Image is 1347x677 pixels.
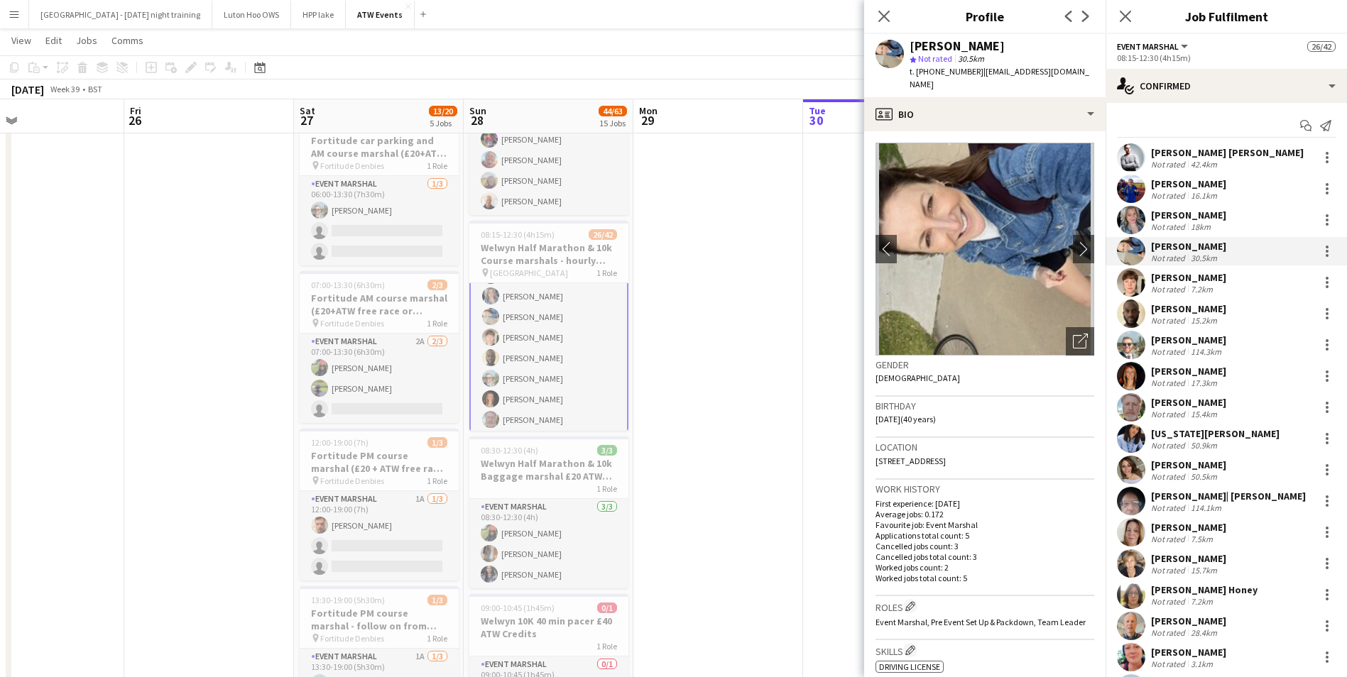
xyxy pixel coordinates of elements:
[910,66,1089,89] span: | [EMAIL_ADDRESS][DOMAIN_NAME]
[427,280,447,290] span: 2/3
[298,112,315,128] span: 27
[1151,177,1226,190] div: [PERSON_NAME]
[1188,221,1214,232] div: 18km
[427,160,447,171] span: 1 Role
[300,292,459,317] h3: Fortitude AM course marshal (£20+ATW free race or Hourly)
[40,31,67,50] a: Edit
[1188,315,1220,326] div: 15.2km
[300,491,459,580] app-card-role: Event Marshal1A1/312:00-19:00 (7h)[PERSON_NAME]
[879,661,940,672] span: Driving License
[1151,583,1258,596] div: [PERSON_NAME] Honey
[70,31,103,50] a: Jobs
[300,607,459,632] h3: Fortitude PM course marshal - follow on from morning shift (£20+ATW free race or Hourly)
[429,106,457,116] span: 13/20
[111,34,143,47] span: Comms
[918,53,952,64] span: Not rated
[596,641,617,651] span: 1 Role
[1188,159,1220,170] div: 42.4km
[1188,346,1224,357] div: 114.3km
[876,562,1094,573] p: Worked jobs count: 2
[320,160,384,171] span: Fortitude Denbies
[11,34,31,47] span: View
[76,34,97,47] span: Jobs
[1188,253,1220,263] div: 30.5km
[1151,334,1226,346] div: [PERSON_NAME]
[467,112,486,128] span: 28
[1117,41,1179,52] span: Event Marshal
[1151,253,1188,263] div: Not rated
[876,643,1094,658] h3: Skills
[430,118,457,128] div: 5 Jobs
[597,602,617,613] span: 0/1
[300,176,459,265] app-card-role: Event Marshal1/306:00-13:30 (7h30m)[PERSON_NAME]
[130,104,141,117] span: Fri
[212,1,291,28] button: Luton Hoo OWS
[876,551,1094,562] p: Cancelled jobs total count: 3
[1188,534,1216,544] div: 7.5km
[291,1,346,28] button: HPP lake
[1151,396,1226,409] div: [PERSON_NAME]
[1151,534,1188,544] div: Not rated
[1188,565,1220,576] div: 15.7km
[876,400,1094,412] h3: Birthday
[300,334,459,423] app-card-role: Event Marshal2A2/307:00-13:30 (6h30m)[PERSON_NAME][PERSON_NAME]
[427,475,447,486] span: 1 Role
[1188,659,1216,669] div: 3.1km
[1151,146,1304,159] div: [PERSON_NAME] [PERSON_NAME]
[1307,41,1336,52] span: 26/42
[1151,302,1226,315] div: [PERSON_NAME]
[300,271,459,423] app-job-card: 07:00-13:30 (6h30m)2/3Fortitude AM course marshal (£20+ATW free race or Hourly) Fortitude Denbies...
[596,483,617,494] span: 1 Role
[469,436,628,588] app-job-card: 08:30-12:30 (4h)3/3Welwyn Half Marathon & 10k Baggage marshal £20 ATW credits per hour1 RoleEvent...
[1188,471,1220,482] div: 50.5km
[1188,284,1216,295] div: 7.2km
[1151,409,1188,419] div: Not rated
[1151,521,1226,534] div: [PERSON_NAME]
[597,445,617,456] span: 3/3
[876,519,1094,530] p: Favourite job: Event Marshal
[1151,346,1188,357] div: Not rated
[311,595,385,605] span: 13:30-19:00 (5h30m)
[864,7,1106,26] h3: Profile
[1188,627,1220,638] div: 28.4km
[1151,458,1226,471] div: [PERSON_NAME]
[876,617,1086,627] span: Event Marshal, Pre Event Set Up & Packdown, Team Leader
[1151,284,1188,295] div: Not rated
[469,615,628,640] h3: Welwyn 10K 40 min pacer £40 ATW Credits
[1151,159,1188,170] div: Not rated
[1151,271,1226,284] div: [PERSON_NAME]
[320,633,384,644] span: Fortitude Denbies
[469,457,628,483] h3: Welwyn Half Marathon & 10k Baggage marshal £20 ATW credits per hour
[1188,409,1220,419] div: 15.4km
[469,221,628,431] app-job-card: 08:15-12:30 (4h15m)26/42Welwyn Half Marathon & 10k Course marshals - hourly rate £12.21 per hour ...
[807,112,826,128] span: 30
[589,229,617,240] span: 26/42
[639,104,658,117] span: Mon
[300,114,459,265] app-job-card: 06:00-13:30 (7h30m)1/3Fortitude car parking and AM course marshal (£20+ATW free race or Hourly) F...
[876,509,1094,519] p: Average jobs: 0.172
[876,530,1094,541] p: Applications total count: 5
[1151,427,1280,440] div: [US_STATE][PERSON_NAME]
[6,31,37,50] a: View
[876,456,946,466] span: [STREET_ADDRESS]
[1151,615,1226,627] div: [PERSON_NAME]
[469,241,628,267] h3: Welwyn Half Marathon & 10k Course marshals - hourly rate £12.21 per hour (over 21's)
[876,599,1094,614] h3: Roles
[1117,41,1190,52] button: Event Marshal
[1117,53,1336,63] div: 08:15-12:30 (4h15m)
[1151,221,1188,232] div: Not rated
[427,437,447,448] span: 1/3
[427,318,447,329] span: 1 Role
[300,429,459,580] app-job-card: 12:00-19:00 (7h)1/3Fortitude PM course marshal (£20 + ATW free race or Hourly) Fortitude Denbies1...
[1188,190,1220,201] div: 16.1km
[876,498,1094,509] p: First experience: [DATE]
[876,143,1094,356] img: Crew avatar or photo
[427,633,447,644] span: 1 Role
[1151,565,1188,576] div: Not rated
[599,118,626,128] div: 15 Jobs
[45,34,62,47] span: Edit
[311,437,369,448] span: 12:00-19:00 (7h)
